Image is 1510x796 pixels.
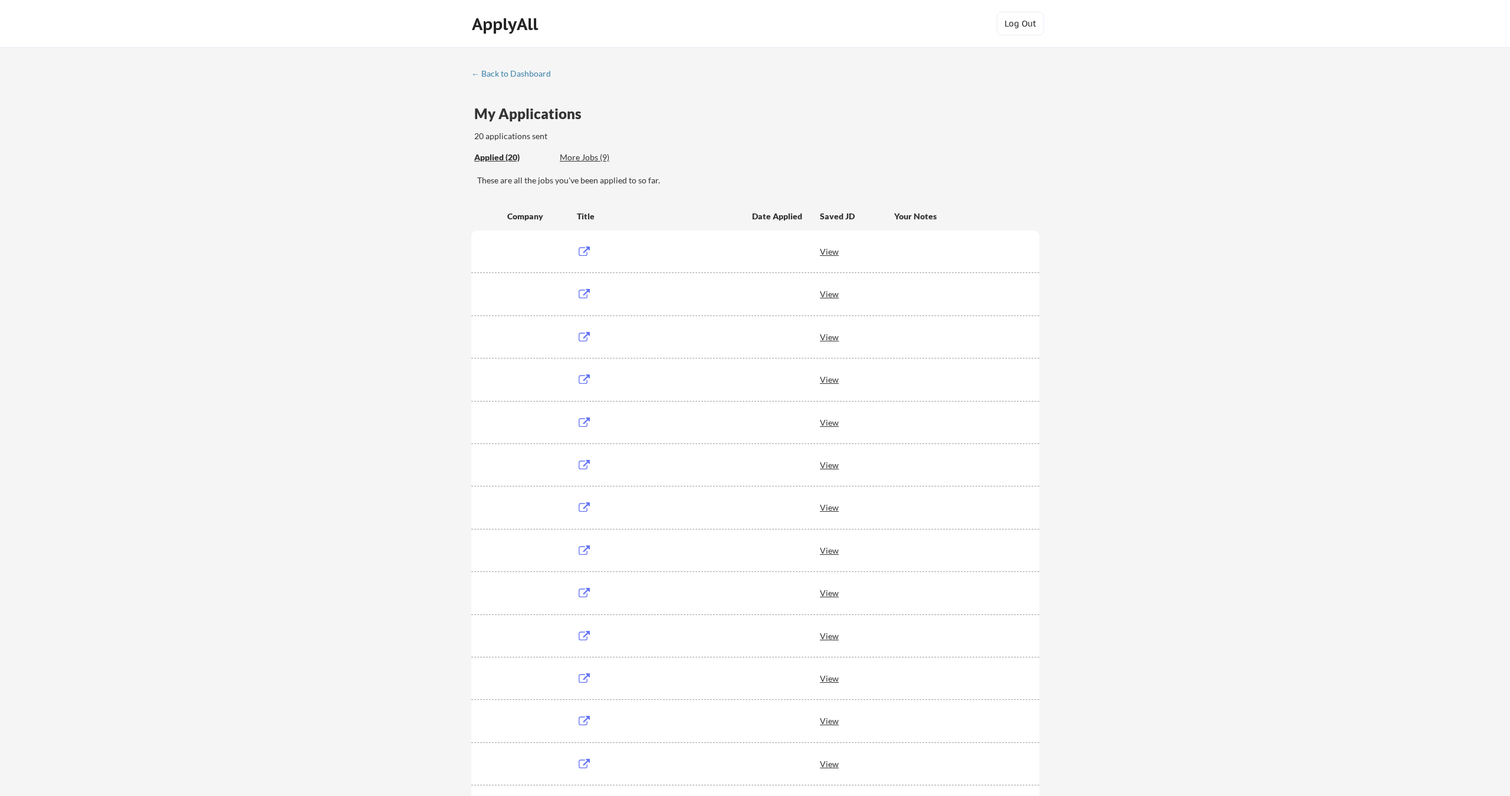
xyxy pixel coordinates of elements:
[560,152,646,163] div: More Jobs (9)
[820,582,894,603] div: View
[820,326,894,347] div: View
[820,540,894,561] div: View
[474,152,551,164] div: These are all the jobs you've been applied to so far.
[820,205,894,226] div: Saved JD
[820,412,894,433] div: View
[474,130,703,142] div: 20 applications sent
[477,175,1039,186] div: These are all the jobs you've been applied to so far.
[820,496,894,518] div: View
[894,210,1029,222] div: Your Notes
[507,210,566,222] div: Company
[820,454,894,475] div: View
[820,667,894,689] div: View
[820,753,894,774] div: View
[752,210,804,222] div: Date Applied
[474,107,591,121] div: My Applications
[820,369,894,390] div: View
[474,152,551,163] div: Applied (20)
[577,210,741,222] div: Title
[560,152,646,164] div: These are job applications we think you'd be a good fit for, but couldn't apply you to automatica...
[997,12,1044,35] button: Log Out
[472,14,541,34] div: ApplyAll
[471,70,560,78] div: ← Back to Dashboard
[820,625,894,646] div: View
[471,69,560,81] a: ← Back to Dashboard
[820,710,894,731] div: View
[820,283,894,304] div: View
[820,241,894,262] div: View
